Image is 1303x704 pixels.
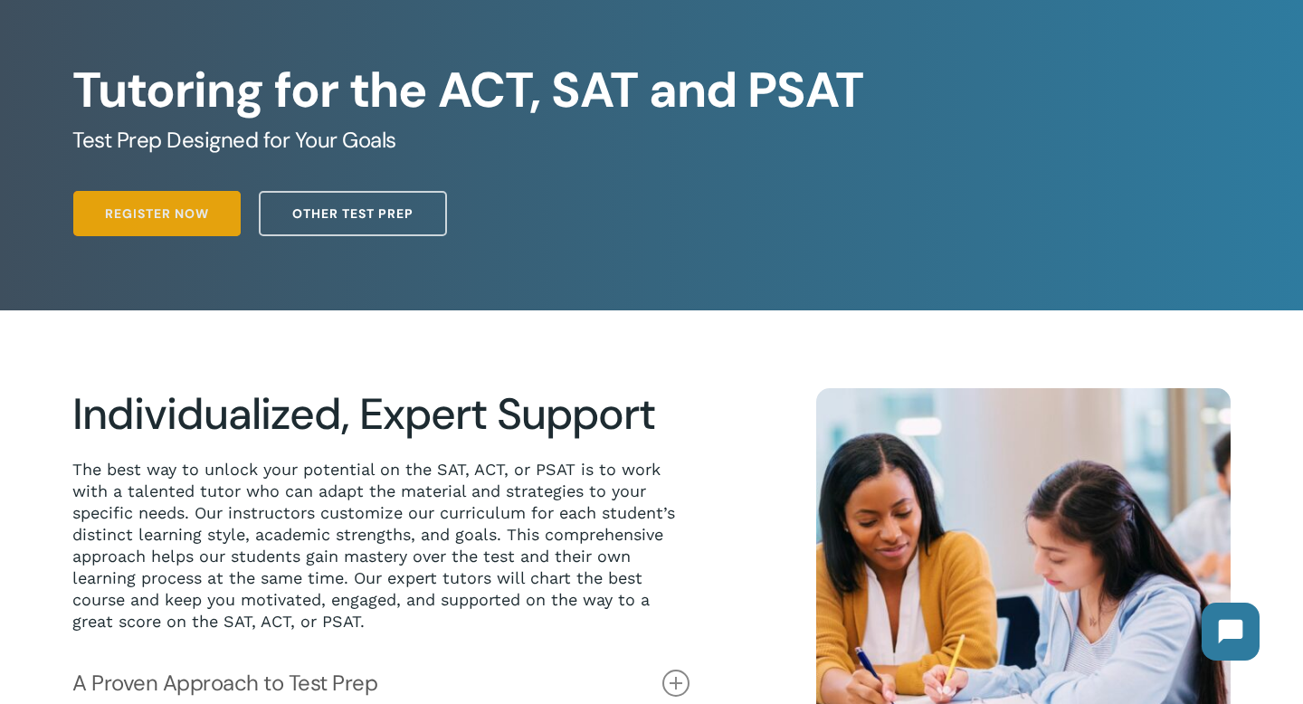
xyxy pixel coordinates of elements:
p: The best way to unlock your potential on the SAT, ACT, or PSAT is to work with a talented tutor w... [72,459,690,633]
a: Other Test Prep [259,191,447,236]
span: Other Test Prep [292,205,414,223]
h5: Test Prep Designed for Your Goals [72,126,1231,155]
h1: Tutoring for the ACT, SAT and PSAT [72,62,1231,119]
h2: Individualized, Expert Support [72,388,690,441]
a: Register Now [73,191,241,236]
span: Register Now [105,205,209,223]
iframe: Chatbot [1184,585,1278,679]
